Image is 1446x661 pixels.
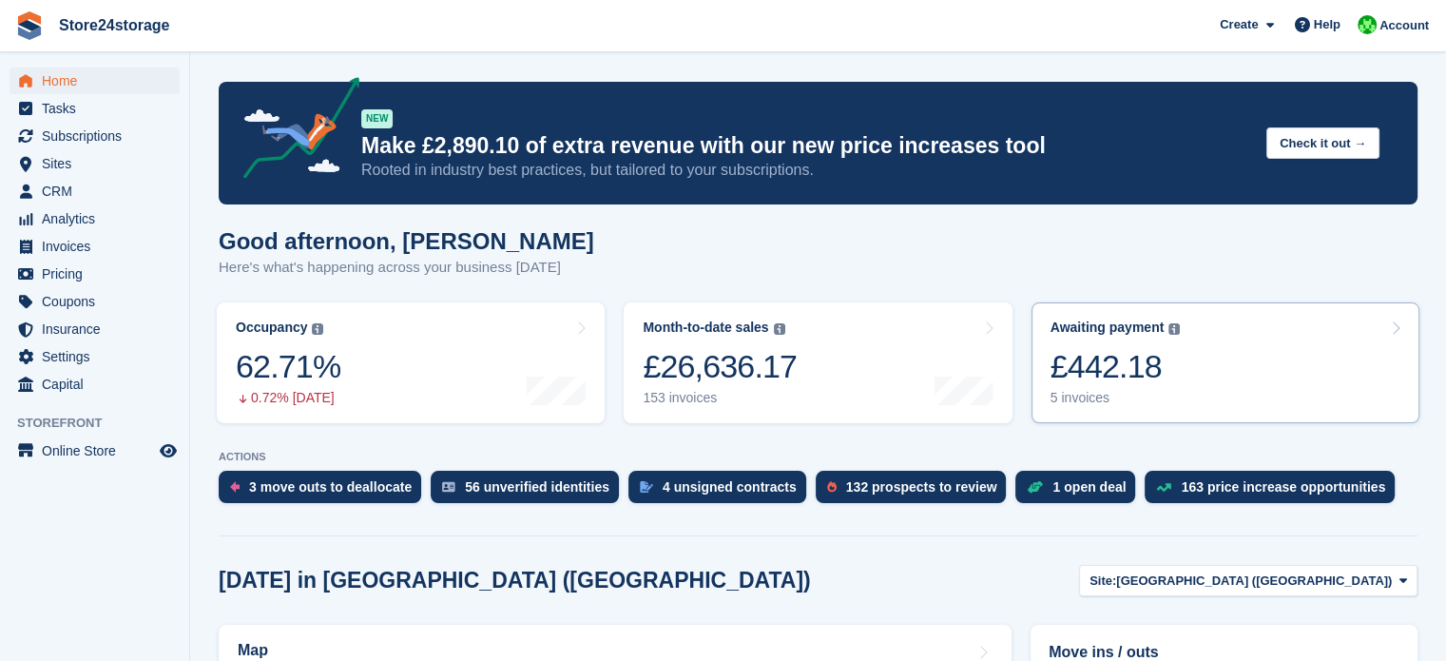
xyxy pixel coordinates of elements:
span: Subscriptions [42,123,156,149]
span: Pricing [42,261,156,287]
span: Online Store [42,437,156,464]
h2: [DATE] in [GEOGRAPHIC_DATA] ([GEOGRAPHIC_DATA]) [219,568,811,593]
a: menu [10,233,180,260]
div: 0.72% [DATE] [236,390,340,406]
span: Settings [42,343,156,370]
p: ACTIONS [219,451,1417,463]
a: Preview store [157,439,180,462]
div: £442.18 [1051,347,1181,386]
a: 4 unsigned contracts [628,471,816,513]
div: 3 move outs to deallocate [249,479,412,495]
div: NEW [361,109,393,128]
a: 56 unverified identities [431,471,628,513]
img: icon-info-grey-7440780725fd019a000dd9b08b2336e03edf1995a4989e88bcd33f0948082b44.svg [774,323,785,335]
a: menu [10,68,180,94]
a: 132 prospects to review [816,471,1016,513]
a: menu [10,261,180,287]
div: Occupancy [236,320,307,336]
div: 4 unsigned contracts [663,479,797,495]
div: 1 open deal [1052,479,1126,495]
a: 3 move outs to deallocate [219,471,431,513]
a: Month-to-date sales £26,636.17 153 invoices [624,302,1012,423]
p: Make £2,890.10 of extra revenue with our new price increases tool [361,132,1251,160]
a: 1 open deal [1015,471,1145,513]
span: CRM [42,178,156,204]
a: menu [10,288,180,315]
img: price_increase_opportunities-93ffe204e8149a01c8c9dc8f82e8f89637d9d84a8eef4429ea346261dce0b2c0.svg [1156,483,1171,492]
img: price-adjustments-announcement-icon-8257ccfd72463d97f412b2fc003d46551f7dbcb40ab6d574587a9cd5c0d94... [227,77,360,185]
span: Account [1379,16,1429,35]
span: Home [42,68,156,94]
div: 132 prospects to review [846,479,997,495]
img: contract_signature_icon-13c848040528278c33f63329250d36e43548de30e8caae1d1a13099fd9432cc5.svg [640,481,653,493]
span: [GEOGRAPHIC_DATA] ([GEOGRAPHIC_DATA]) [1116,572,1392,591]
img: stora-icon-8386f47178a22dfd0bd8f6a31ec36ba5ce8667c1dd55bd0f319d3a0aa187defe.svg [15,11,44,40]
img: icon-info-grey-7440780725fd019a000dd9b08b2336e03edf1995a4989e88bcd33f0948082b44.svg [1168,323,1180,335]
div: 153 invoices [643,390,797,406]
a: Occupancy 62.71% 0.72% [DATE] [217,302,605,423]
button: Check it out → [1266,127,1379,159]
span: Capital [42,371,156,398]
a: menu [10,316,180,342]
span: Insurance [42,316,156,342]
a: menu [10,95,180,122]
div: 5 invoices [1051,390,1181,406]
div: 163 price increase opportunities [1181,479,1385,495]
div: Awaiting payment [1051,320,1165,336]
a: menu [10,343,180,370]
span: Coupons [42,288,156,315]
a: menu [10,178,180,204]
a: menu [10,123,180,149]
span: Site: [1089,572,1116,591]
img: verify_identity-adf6edd0f0f0b5bbfe63781bf79b02c33cf7c696d77639b501bdc392416b5a36.svg [442,481,455,493]
a: menu [10,371,180,398]
a: Store24storage [51,10,178,41]
span: Help [1314,15,1340,34]
div: 62.71% [236,347,340,386]
a: menu [10,150,180,177]
a: menu [10,205,180,232]
span: Tasks [42,95,156,122]
span: Storefront [17,414,189,433]
div: £26,636.17 [643,347,797,386]
h2: Map [238,642,268,659]
a: menu [10,437,180,464]
p: Here's what's happening across your business [DATE] [219,257,594,279]
p: Rooted in industry best practices, but tailored to your subscriptions. [361,160,1251,181]
a: 163 price increase opportunities [1145,471,1404,513]
img: deal-1b604bf984904fb50ccaf53a9ad4b4a5d6e5aea283cecdc64d6e3604feb123c2.svg [1027,480,1043,494]
a: Awaiting payment £442.18 5 invoices [1031,302,1419,423]
img: Tracy Harper [1358,15,1377,34]
div: 56 unverified identities [465,479,609,495]
img: move_outs_to_deallocate_icon-f764333ba52eb49d3ac5e1228854f67142a1ed5810a6f6cc68b1a99e826820c5.svg [230,481,240,493]
button: Site: [GEOGRAPHIC_DATA] ([GEOGRAPHIC_DATA]) [1079,565,1417,596]
span: Sites [42,150,156,177]
span: Invoices [42,233,156,260]
span: Create [1220,15,1258,34]
h1: Good afternoon, [PERSON_NAME] [219,228,594,254]
span: Analytics [42,205,156,232]
img: icon-info-grey-7440780725fd019a000dd9b08b2336e03edf1995a4989e88bcd33f0948082b44.svg [312,323,323,335]
img: prospect-51fa495bee0391a8d652442698ab0144808aea92771e9ea1ae160a38d050c398.svg [827,481,837,493]
div: Month-to-date sales [643,320,768,336]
